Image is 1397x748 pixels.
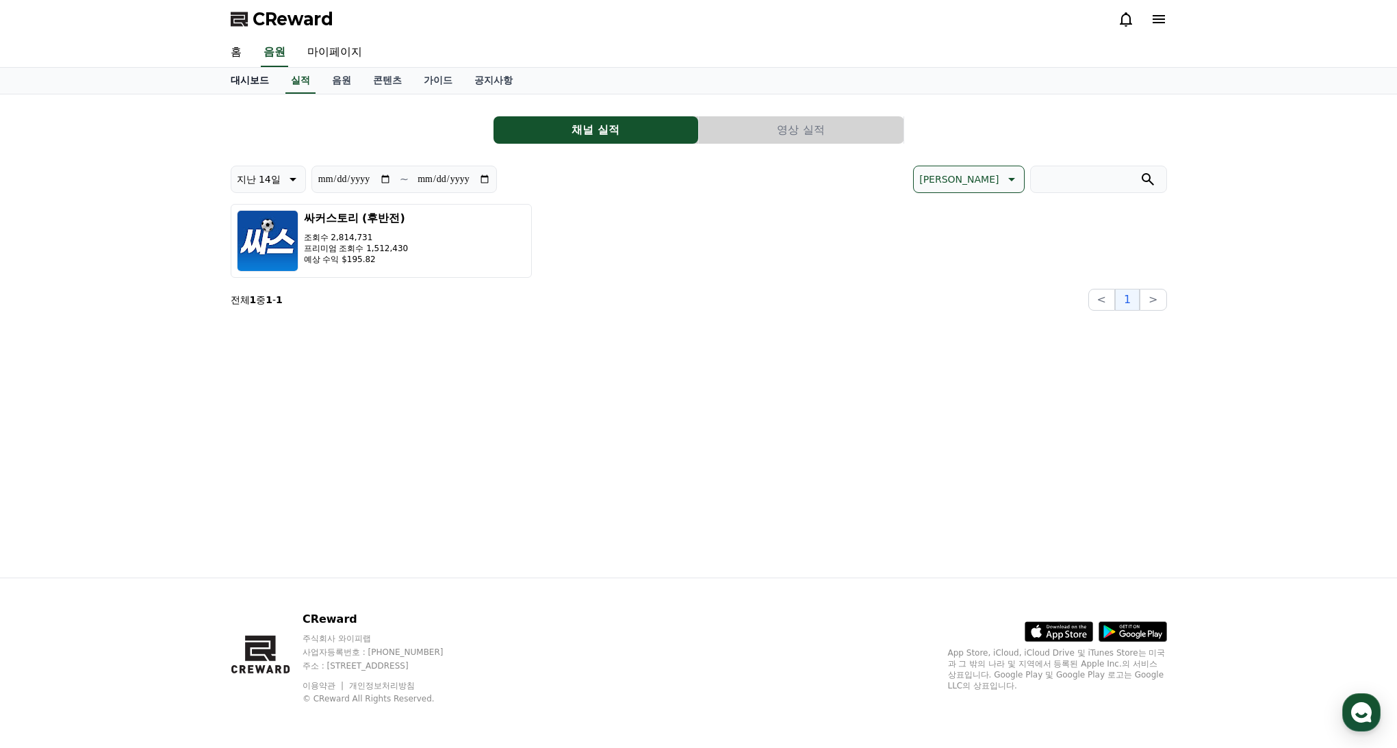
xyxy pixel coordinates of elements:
button: 채널 실적 [494,116,698,144]
strong: 1 [250,294,257,305]
p: 주소 : [STREET_ADDRESS] [303,660,470,671]
img: 싸커스토리 (후반전) [237,210,298,272]
a: 가이드 [413,68,463,94]
p: 조회수 2,814,731 [304,232,409,243]
p: © CReward All Rights Reserved. [303,693,470,704]
a: CReward [231,8,333,30]
a: 개인정보처리방침 [349,681,415,691]
a: 마이페이지 [296,38,373,67]
button: < [1088,289,1115,311]
span: CReward [253,8,333,30]
button: 지난 14일 [231,166,306,193]
a: 대시보드 [220,68,280,94]
a: 콘텐츠 [362,68,413,94]
p: 예상 수익 $195.82 [304,254,409,265]
p: CReward [303,611,470,628]
p: 사업자등록번호 : [PHONE_NUMBER] [303,647,470,658]
strong: 1 [266,294,272,305]
a: Home [4,434,90,468]
p: [PERSON_NAME] [919,170,999,189]
p: 프리미엄 조회수 1,512,430 [304,243,409,254]
a: 음원 [321,68,362,94]
button: [PERSON_NAME] [913,166,1024,193]
button: 영상 실적 [699,116,903,144]
strong: 1 [276,294,283,305]
a: 음원 [261,38,288,67]
span: Settings [203,454,236,465]
button: > [1140,289,1166,311]
button: 싸커스토리 (후반전) 조회수 2,814,731 프리미엄 조회수 1,512,430 예상 수익 $195.82 [231,204,532,278]
button: 1 [1115,289,1140,311]
a: Messages [90,434,177,468]
h3: 싸커스토리 (후반전) [304,210,409,227]
p: 주식회사 와이피랩 [303,633,470,644]
a: 실적 [285,68,316,94]
a: 공지사항 [463,68,524,94]
a: 채널 실적 [494,116,699,144]
p: App Store, iCloud, iCloud Drive 및 iTunes Store는 미국과 그 밖의 나라 및 지역에서 등록된 Apple Inc.의 서비스 상표입니다. Goo... [948,647,1167,691]
span: Home [35,454,59,465]
a: 이용약관 [303,681,346,691]
p: 전체 중 - [231,293,283,307]
span: Messages [114,455,154,466]
a: Settings [177,434,263,468]
p: ~ [400,171,409,188]
p: 지난 14일 [237,170,281,189]
a: 홈 [220,38,253,67]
